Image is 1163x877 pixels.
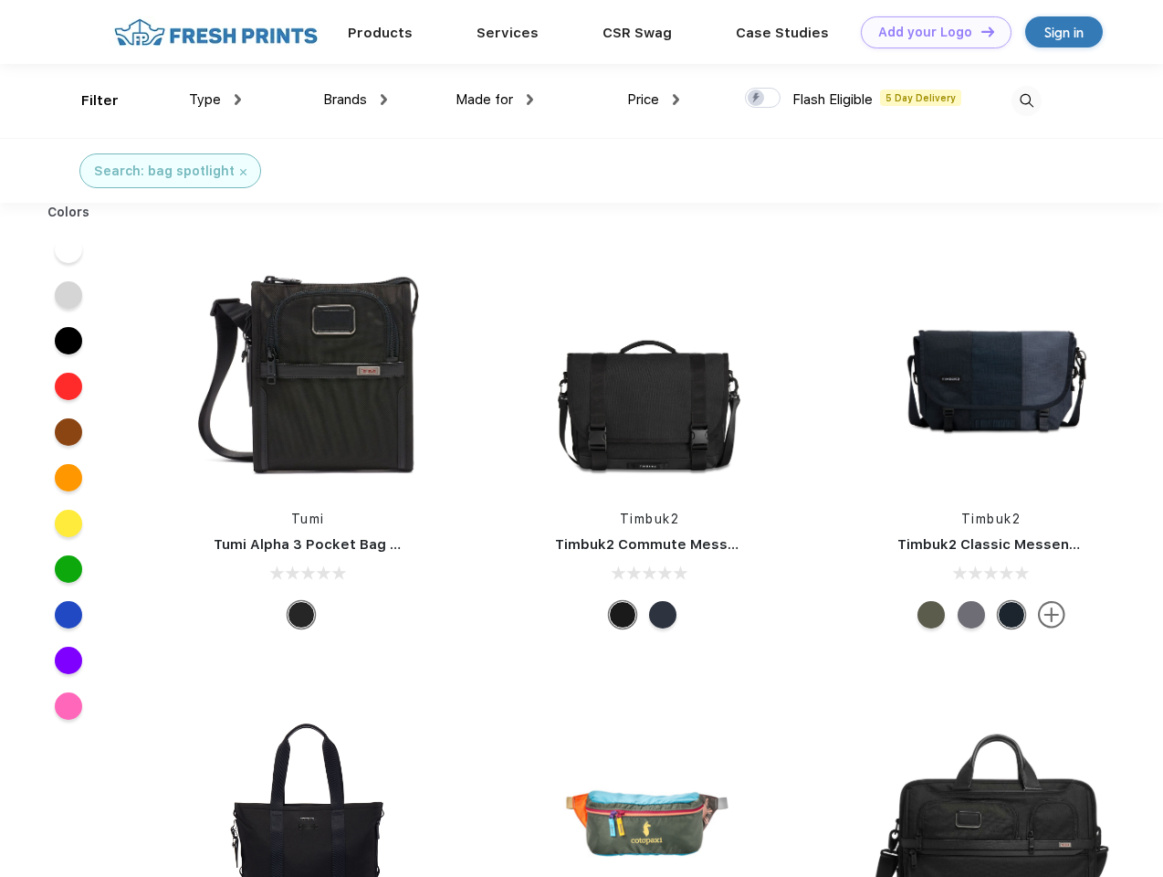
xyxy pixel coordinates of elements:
img: dropdown.png [381,94,387,105]
img: fo%20logo%202.webp [109,16,323,48]
a: Sign in [1025,16,1103,48]
a: Timbuk2 [620,512,680,526]
span: Type [189,91,221,108]
img: func=resize&h=266 [186,248,429,491]
a: Timbuk2 Classic Messenger Bag [897,536,1124,553]
img: dropdown.png [235,94,241,105]
div: Black [288,601,315,629]
div: Colors [34,203,104,222]
span: Brands [323,91,367,108]
img: desktop_search.svg [1011,86,1042,116]
a: Products [348,25,413,41]
img: DT [981,26,994,37]
a: Timbuk2 Commute Messenger Bag [555,536,800,553]
span: Price [627,91,659,108]
div: Eco Black [609,601,636,629]
span: Flash Eligible [792,91,873,108]
img: func=resize&h=266 [528,248,770,491]
div: Add your Logo [878,25,972,40]
div: Search: bag spotlight [94,162,235,181]
div: Eco Nautical [649,601,676,629]
span: Made for [456,91,513,108]
a: Tumi Alpha 3 Pocket Bag Small [214,536,427,553]
img: filter_cancel.svg [240,169,246,175]
div: Filter [81,90,119,111]
div: Eco Army [917,601,945,629]
div: Eco Monsoon [998,601,1025,629]
a: Tumi [291,512,325,526]
img: more.svg [1038,601,1065,629]
span: 5 Day Delivery [880,90,961,106]
a: Timbuk2 [961,512,1022,526]
img: dropdown.png [673,94,679,105]
div: Sign in [1044,22,1084,43]
div: Eco Army Pop [958,601,985,629]
img: func=resize&h=266 [870,248,1113,491]
img: dropdown.png [527,94,533,105]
